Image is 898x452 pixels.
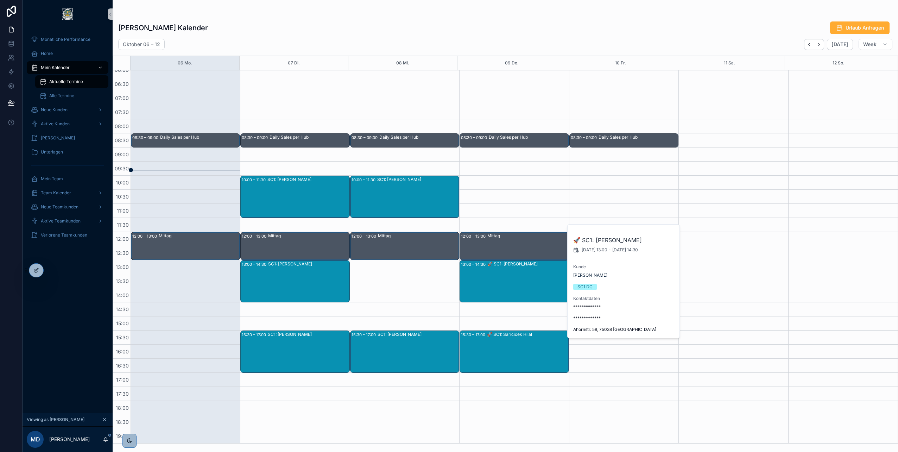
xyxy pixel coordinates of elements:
h2: 🚀 SC1: [PERSON_NAME] [573,236,675,244]
div: 12:00 – 13:00 [352,233,378,240]
span: Viewing as [PERSON_NAME] [27,417,84,422]
span: [DATE] 13:00 [582,247,607,253]
button: 08 Mi. [396,56,409,70]
a: Mein Team [27,172,108,185]
div: 10 Fr. [615,56,626,70]
span: MD [31,435,40,444]
span: 18:30 [114,419,131,425]
img: App logo [62,8,73,20]
div: 13:00 – 14:30SC1: [PERSON_NAME] [241,260,349,302]
span: 10:30 [114,194,131,200]
h1: [PERSON_NAME] Kalender [118,23,208,33]
span: Mein Team [41,176,63,182]
div: 15:30 – 17:00 [352,331,378,338]
span: [PERSON_NAME] [41,135,75,141]
button: Week [859,39,892,50]
a: Neue Kunden [27,103,108,116]
span: Aktive Kunden [41,121,70,127]
div: 08:30 – 09:00Daily Sales per Hub [570,134,678,147]
div: 08:30 – 09:00 [461,134,489,141]
div: 08:30 – 09:00 [132,134,160,141]
a: [PERSON_NAME] [573,272,607,278]
span: Ahornstr. 58, 75038 [GEOGRAPHIC_DATA] [573,327,675,332]
div: 10:00 – 11:30 [242,176,267,183]
a: Alle Termine [35,89,108,102]
span: - [609,247,611,253]
span: 06:00 [113,67,131,73]
span: Neue Teamkunden [41,204,78,210]
a: Team Kalender [27,187,108,199]
div: 13:00 – 14:30 [461,261,487,268]
a: Mein Kalender [27,61,108,74]
span: 17:00 [114,377,131,383]
button: 09 Do. [505,56,519,70]
div: SC1: [PERSON_NAME] [268,261,349,267]
span: 19:00 [114,433,131,439]
a: Home [27,47,108,60]
button: 11 Sa. [724,56,735,70]
div: 10:00 – 11:30SC1: [PERSON_NAME] [241,176,349,218]
div: 15:30 – 17:00 [461,331,487,338]
span: 06:30 [113,81,131,87]
span: 08:30 [113,137,131,143]
div: 08:30 – 09:00Daily Sales per Hub [131,134,240,147]
span: Team Kalender [41,190,71,196]
div: 12:00 – 13:00Mittag [131,232,240,260]
div: 08:30 – 09:00 [242,134,270,141]
span: 10:00 [114,180,131,186]
button: 07 Di. [288,56,300,70]
div: SC1: [PERSON_NAME] [267,177,349,182]
div: 13:00 – 14:30 [242,261,268,268]
div: 12:00 – 13:00Mittag [350,232,459,260]
a: Aktuelle Termine [35,75,108,88]
span: Alle Termine [49,93,74,99]
div: 08:30 – 09:00 [571,134,599,141]
span: Urlaub Anfragen [846,24,884,31]
div: 08:30 – 09:00Daily Sales per Hub [241,134,349,147]
span: 07:00 [113,95,131,101]
span: 07:30 [113,109,131,115]
div: 08:30 – 09:00Daily Sales per Hub [460,134,568,147]
a: Unterlagen [27,146,108,158]
button: Next [814,39,824,50]
button: 06 Mo. [178,56,192,70]
span: 15:00 [114,320,131,326]
span: 15:30 [114,334,131,340]
div: 12:00 – 13:00 [461,233,487,240]
span: [DATE] [831,41,848,48]
div: scrollable content [23,28,113,251]
div: 🚀 SC1: Saricicek Hilal [487,332,568,337]
span: 09:30 [113,165,131,171]
span: 16:30 [114,363,131,369]
div: 12:00 – 13:00 [132,233,159,240]
div: Daily Sales per Hub [270,134,349,140]
div: Mittag [159,233,239,239]
button: 12 So. [833,56,845,70]
span: 11:00 [115,208,131,214]
div: SC1 DC [577,284,593,290]
div: 15:30 – 17:00🚀 SC1: Saricicek Hilal [460,331,568,372]
div: Mittag [378,233,459,239]
div: 12:00 – 13:00 [242,233,268,240]
span: Verlorene Teamkunden [41,232,87,238]
div: 12:00 – 13:00Mittag [241,232,349,260]
div: 15:30 – 17:00 [242,331,268,338]
div: 🚀 SC1: [PERSON_NAME] [487,261,568,267]
a: Aktive Kunden [27,118,108,130]
span: 17:30 [114,391,131,397]
span: 14:00 [114,292,131,298]
div: 10:00 – 11:30 [352,176,377,183]
span: 12:00 [114,236,131,242]
div: 15:30 – 17:00SC1: [PERSON_NAME] [241,331,349,372]
span: Kunde [573,264,675,270]
span: 12:30 [114,250,131,256]
span: 13:00 [114,264,131,270]
a: Aktive Teamkunden [27,215,108,227]
span: 18:00 [114,405,131,411]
